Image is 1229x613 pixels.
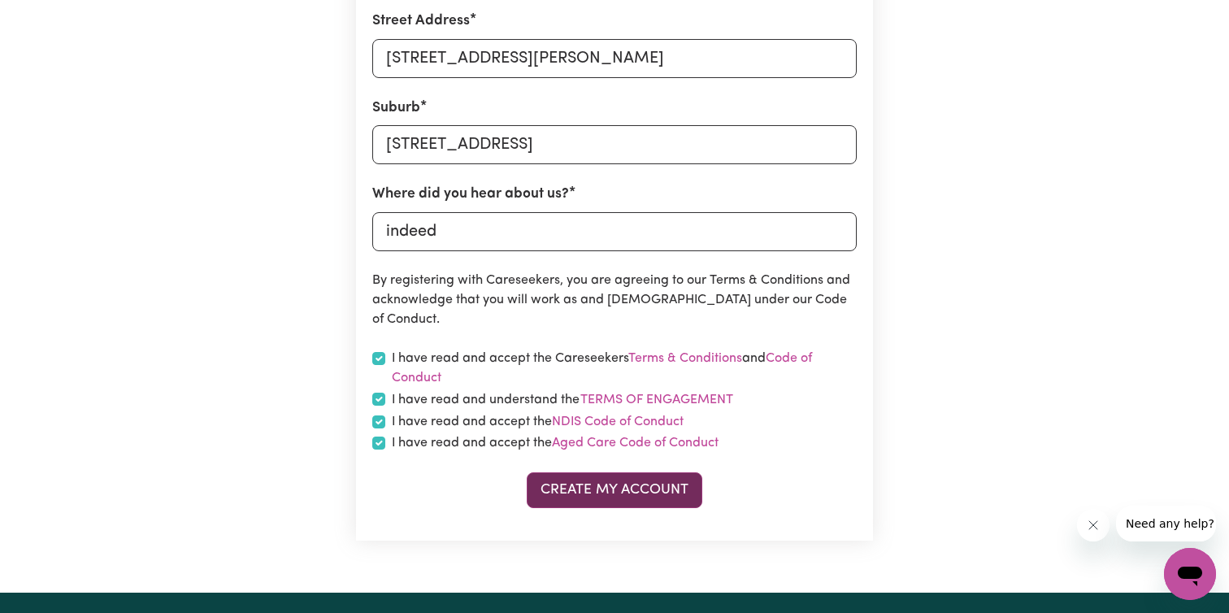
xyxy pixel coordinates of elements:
a: Code of Conduct [392,352,812,385]
iframe: Button to launch messaging window [1164,548,1216,600]
label: I have read and accept the [392,433,719,453]
label: Where did you hear about us? [372,184,569,205]
label: I have read and accept the Careseekers and [392,349,857,388]
label: I have read and understand the [392,389,734,411]
iframe: Close message [1077,509,1110,541]
label: I have read and accept the [392,412,684,432]
a: Terms & Conditions [628,352,742,365]
input: e.g. Google, word of mouth etc. [372,212,857,251]
a: Aged Care Code of Conduct [552,437,719,450]
button: Create My Account [527,472,702,508]
label: Street Address [372,11,470,32]
input: e.g. 221B Victoria St [372,39,857,78]
label: Suburb [372,98,420,119]
input: e.g. North Bondi, New South Wales [372,125,857,164]
p: By registering with Careseekers, you are agreeing to our Terms & Conditions and acknowledge that ... [372,271,857,329]
iframe: Message from company [1116,506,1216,541]
button: I have read and understand the [580,389,734,411]
a: NDIS Code of Conduct [552,415,684,428]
